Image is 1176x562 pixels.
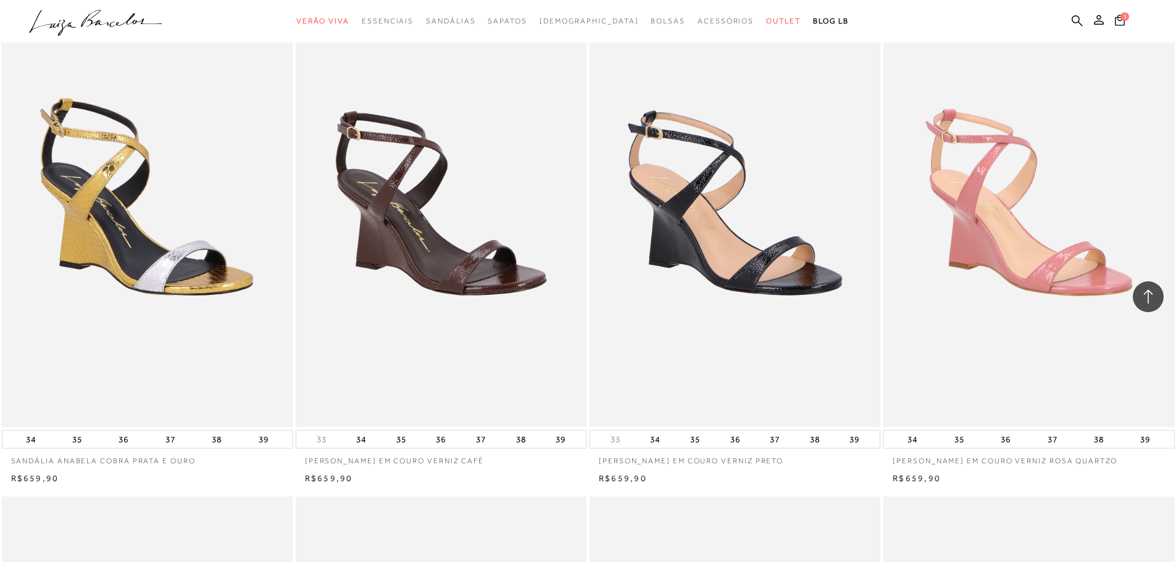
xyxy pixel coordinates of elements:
[69,431,86,448] button: 35
[540,10,639,33] a: noSubCategoriesText
[904,431,921,448] button: 34
[1044,431,1061,448] button: 37
[488,17,527,25] span: Sapatos
[426,10,475,33] a: categoryNavScreenReaderText
[472,431,490,448] button: 37
[646,431,664,448] button: 34
[698,17,754,25] span: Acessórios
[552,431,569,448] button: 39
[540,17,639,25] span: [DEMOGRAPHIC_DATA]
[22,431,40,448] button: 34
[766,10,801,33] a: categoryNavScreenReaderText
[426,17,475,25] span: Sandálias
[1090,431,1107,448] button: 38
[590,448,880,466] a: [PERSON_NAME] EM COURO VERNIZ PRETO
[727,431,744,448] button: 36
[599,473,647,483] span: R$659,90
[607,434,624,445] button: 33
[512,431,530,448] button: 38
[362,17,414,25] span: Essenciais
[305,473,353,483] span: R$659,90
[1120,12,1129,21] span: 1
[893,473,941,483] span: R$659,90
[208,431,225,448] button: 38
[813,10,849,33] a: BLOG LB
[162,431,179,448] button: 37
[1111,14,1128,30] button: 1
[806,431,824,448] button: 38
[951,431,968,448] button: 35
[352,431,370,448] button: 34
[698,10,754,33] a: categoryNavScreenReaderText
[651,10,685,33] a: categoryNavScreenReaderText
[651,17,685,25] span: Bolsas
[11,473,59,483] span: R$659,90
[432,431,449,448] button: 36
[883,448,1174,466] a: [PERSON_NAME] EM COURO VERNIZ ROSA QUARTZO
[997,431,1014,448] button: 36
[115,431,132,448] button: 36
[393,431,410,448] button: 35
[766,431,783,448] button: 37
[766,17,801,25] span: Outlet
[813,17,849,25] span: BLOG LB
[2,448,293,466] a: SANDÁLIA ANABELA COBRA PRATA E OURO
[1136,431,1154,448] button: 39
[313,434,330,445] button: 33
[686,431,704,448] button: 35
[255,431,272,448] button: 39
[296,448,586,466] a: [PERSON_NAME] EM COURO VERNIZ CAFÉ
[362,10,414,33] a: categoryNavScreenReaderText
[488,10,527,33] a: categoryNavScreenReaderText
[296,17,349,25] span: Verão Viva
[296,10,349,33] a: categoryNavScreenReaderText
[846,431,863,448] button: 39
